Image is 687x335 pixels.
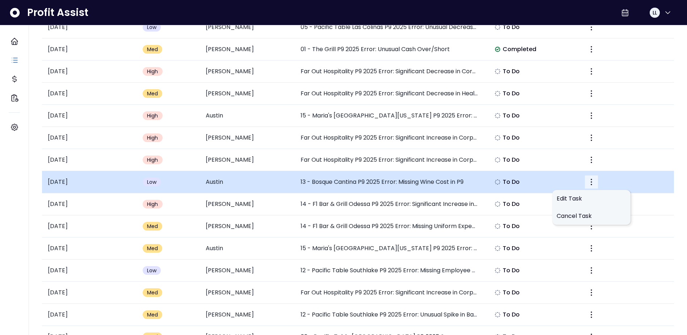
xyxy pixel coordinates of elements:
[42,304,137,326] td: [DATE]
[495,268,500,273] img: Not yet Started
[585,43,598,56] button: More
[295,260,485,282] td: 12 - Pacific Table Southlake P9 2025 Error: Missing Employee Benefits Expense
[147,90,158,97] span: Med
[503,23,520,32] span: To Do
[557,194,626,203] span: Edit Task
[200,282,295,304] td: [PERSON_NAME]
[585,131,598,144] button: More
[585,308,598,321] button: More
[503,200,520,208] span: To Do
[147,68,158,75] span: High
[495,179,500,185] img: Not yet Started
[200,38,295,61] td: [PERSON_NAME]
[147,267,157,274] span: Low
[552,190,631,225] div: More
[147,289,158,296] span: Med
[200,127,295,149] td: [PERSON_NAME]
[295,83,485,105] td: Far Out Hospitality P9 2025 Error: Significant Decrease in Health Insurance Expense
[585,264,598,277] button: More
[503,310,520,319] span: To Do
[200,105,295,127] td: Austin
[200,171,295,193] td: Austin
[585,220,598,233] button: More
[295,38,485,61] td: 01 - The Grill P9 2025 Error: Unusual Cash Over/Short
[653,9,657,16] span: LL
[585,21,598,34] button: More
[295,171,485,193] td: 13 - Bosque Cantina P9 2025 Error: Missing Wine Cost in P9
[147,112,158,119] span: High
[147,178,157,186] span: Low
[42,282,137,304] td: [DATE]
[503,178,520,186] span: To Do
[147,134,158,141] span: High
[295,282,485,304] td: Far Out Hospitality P9 2025 Error: Significant Increase in Corporate Payroll Taxes
[495,24,500,30] img: Not yet Started
[585,87,598,100] button: More
[503,67,520,76] span: To Do
[585,153,598,166] button: More
[503,133,520,142] span: To Do
[585,286,598,299] button: More
[42,193,137,215] td: [DATE]
[42,171,137,193] td: [DATE]
[200,83,295,105] td: [PERSON_NAME]
[147,46,158,53] span: Med
[295,237,485,260] td: 15 - Maria's [GEOGRAPHIC_DATA][US_STATE] P9 2025 Error: Significant Increase in Gas Expense
[503,111,520,120] span: To Do
[495,46,500,52] img: Completed
[503,45,537,54] span: Completed
[200,149,295,171] td: [PERSON_NAME]
[147,200,158,208] span: High
[42,260,137,282] td: [DATE]
[200,237,295,260] td: Austin
[200,193,295,215] td: [PERSON_NAME]
[495,135,500,141] img: Not yet Started
[27,6,88,19] span: Profit Assist
[295,215,485,237] td: 14 - F1 Bar & Grill Odessa P9 2025 Error: Missing Uniform Expenses
[557,212,626,220] span: Cancel Task
[495,245,500,251] img: Not yet Started
[42,83,137,105] td: [DATE]
[42,237,137,260] td: [DATE]
[147,223,158,230] span: Med
[495,157,500,163] img: Not yet Started
[295,61,485,83] td: Far Out Hospitality P9 2025 Error: Significant Decrease in Corporate Overhead
[200,61,295,83] td: [PERSON_NAME]
[295,193,485,215] td: 14 - F1 Bar & Grill Odessa P9 2025 Error: Significant Increase in Unit Accountant Wages
[42,149,137,171] td: [DATE]
[495,290,500,295] img: Not yet Started
[295,304,485,326] td: 12 - Pacific Table Southlake P9 2025 Error: Unusual Spike in Bank Service Fees
[42,61,137,83] td: [DATE]
[503,89,520,98] span: To Do
[503,266,520,275] span: To Do
[42,16,137,38] td: [DATE]
[503,244,520,253] span: To Do
[147,24,157,31] span: Low
[42,215,137,237] td: [DATE]
[495,223,500,229] img: Not yet Started
[42,127,137,149] td: [DATE]
[495,113,500,119] img: Not yet Started
[147,245,158,252] span: Med
[585,109,598,122] button: More
[147,156,158,164] span: High
[147,311,158,318] span: Med
[42,105,137,127] td: [DATE]
[200,260,295,282] td: [PERSON_NAME]
[495,312,500,318] img: Not yet Started
[585,175,598,189] button: More
[503,156,520,164] span: To Do
[295,149,485,171] td: Far Out Hospitality P9 2025 Error: Significant Increase in Corporate Office Wages
[585,242,598,255] button: More
[503,222,520,231] span: To Do
[295,105,485,127] td: 15 - Maria's [GEOGRAPHIC_DATA][US_STATE] P9 2025 Error: Significant Increase in Electricity Expense
[200,16,295,38] td: [PERSON_NAME]
[503,288,520,297] span: To Do
[295,127,485,149] td: Far Out Hospitality P9 2025 Error: Significant Increase in Corporate Operations Wages
[200,304,295,326] td: [PERSON_NAME]
[200,215,295,237] td: [PERSON_NAME]
[495,69,500,74] img: Not yet Started
[495,91,500,96] img: Not yet Started
[295,16,485,38] td: 05 - Pacific Table Las Colinas P9 2025 Error: Unusual Decrease in Employee Benefits
[585,65,598,78] button: More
